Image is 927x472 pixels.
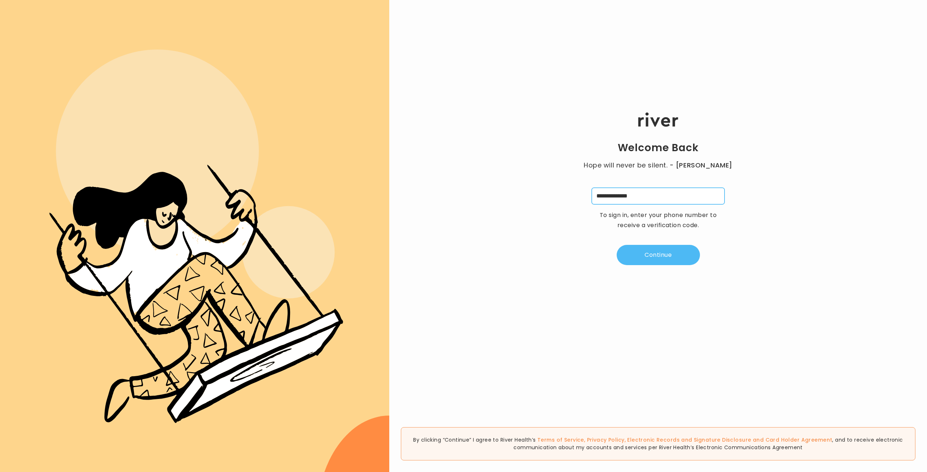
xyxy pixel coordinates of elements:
[513,436,903,451] span: , and to receive electronic communication about my accounts and services per River Health’s Elect...
[595,210,722,230] p: To sign in, enter your phone number to receive a verification code.
[617,245,700,265] button: Continue
[627,436,751,443] a: Electronic Records and Signature Disclosure
[587,436,625,443] a: Privacy Policy
[670,160,733,170] span: - [PERSON_NAME]
[401,427,915,460] div: By clicking “Continue” I agree to River Health’s
[618,141,699,154] h1: Welcome Back
[537,436,832,443] span: , , and
[577,160,740,170] p: Hope will never be silent.
[765,436,832,443] a: Card Holder Agreement
[537,436,584,443] a: Terms of Service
